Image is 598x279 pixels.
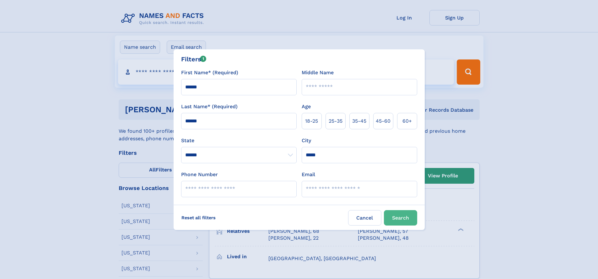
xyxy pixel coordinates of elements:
[402,117,412,125] span: 60+
[181,103,238,110] label: Last Name* (Required)
[305,117,318,125] span: 18‑25
[302,171,315,178] label: Email
[352,117,366,125] span: 35‑45
[302,137,311,144] label: City
[329,117,342,125] span: 25‑35
[384,210,417,226] button: Search
[181,69,238,76] label: First Name* (Required)
[348,210,381,226] label: Cancel
[181,171,218,178] label: Phone Number
[181,137,297,144] label: State
[177,210,220,225] label: Reset all filters
[302,69,334,76] label: Middle Name
[181,54,207,64] div: Filters
[376,117,391,125] span: 45‑60
[302,103,311,110] label: Age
